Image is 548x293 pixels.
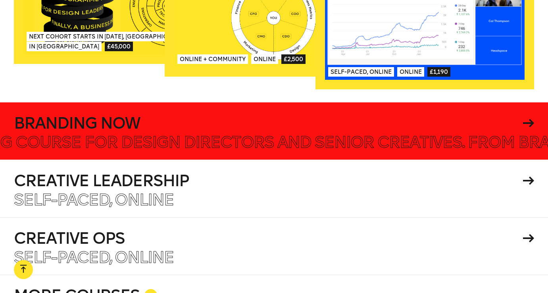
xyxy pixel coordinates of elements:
[397,67,424,77] span: Online
[328,67,394,77] span: Self-paced, Online
[14,248,174,267] span: Self-paced, Online
[27,42,102,51] span: In [GEOGRAPHIC_DATA]
[14,115,521,131] h4: Branding Now
[14,230,521,246] h4: Creative Ops
[14,173,521,189] h4: Creative Leadership
[105,42,133,51] span: £45,000
[281,54,306,64] span: £2,500
[177,54,248,64] span: Online + Community
[14,190,174,209] span: Self-paced, Online
[251,54,278,64] span: Online
[427,67,450,77] span: £1,190
[27,32,230,41] span: Next Cohort Starts in [DATE], [GEOGRAPHIC_DATA] & [US_STATE]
